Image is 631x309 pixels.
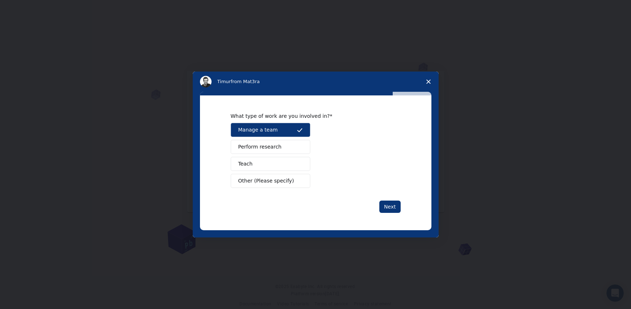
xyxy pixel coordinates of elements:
span: Close survey [418,72,439,92]
span: Timur [217,79,231,84]
button: Perform research [231,140,310,154]
button: Teach [231,157,310,171]
button: Next [379,201,401,213]
span: Teach [238,160,253,168]
span: Perform research [238,143,282,151]
button: Manage a team [231,123,310,137]
div: What type of work are you involved in? [231,113,390,119]
img: Profile image for Timur [200,76,212,87]
span: Other (Please specify) [238,177,294,185]
span: Manage a team [238,126,278,134]
span: Soporte [14,5,40,12]
button: Other (Please specify) [231,174,310,188]
span: from Mat3ra [231,79,260,84]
